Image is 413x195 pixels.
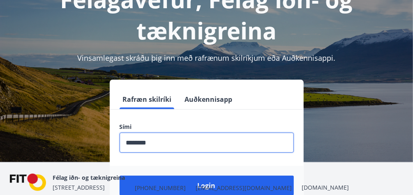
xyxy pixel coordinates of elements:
button: Auðkennisapp [182,89,236,109]
span: [EMAIL_ADDRESS][DOMAIN_NAME] [196,184,292,192]
a: [DOMAIN_NAME] [302,184,349,191]
button: Rafræn skilríki [120,89,175,109]
span: [STREET_ADDRESS] [53,184,105,191]
span: Vinsamlegast skráðu þig inn með rafrænum skilríkjum eða Auðkennisappi. [78,53,336,63]
img: FPQVkF9lTnNbbaRSFyT17YYeljoOGk5m51IhT0bO.png [10,174,46,191]
span: Félag iðn- og tæknigreina [53,174,125,181]
label: Sími [120,123,294,131]
span: [PHONE_NUMBER] [135,184,186,192]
